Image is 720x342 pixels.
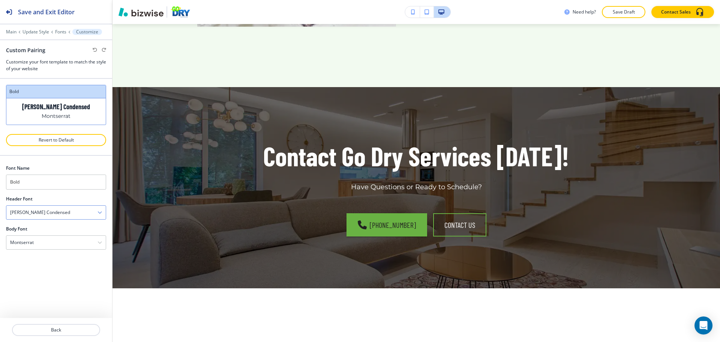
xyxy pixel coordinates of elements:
p: Revert to Default [16,137,96,143]
button: Update Style [22,29,49,35]
button: Fonts [55,29,66,35]
button: CONTACT US [433,213,486,237]
button: Revert to Default [6,134,106,146]
button: Contact Sales [651,6,714,18]
h4: Montserrat [10,239,34,246]
img: Bizwise Logo [118,8,163,17]
h3: bold [9,88,103,95]
p: [PERSON_NAME] Condensed [22,103,90,111]
a: [PHONE_NUMBER] [346,213,427,237]
span: Have Questions or Ready to Schedule? [351,183,482,191]
h2: Body Font [6,226,27,232]
p: Customize [76,29,98,35]
p: Save Draft [612,9,636,15]
p: Back [13,327,99,333]
span: Contact Go Dry Services [DATE]! [263,140,569,172]
h2: Save and Exit Editor [18,8,75,17]
button: Save Draft [602,6,645,18]
button: Main [6,29,16,35]
p: Contact Sales [661,9,691,15]
h3: Customize your font template to match the style of your website [6,59,106,72]
h2: Custom Pairing [6,46,45,54]
img: Your Logo [170,6,190,17]
h2: Font Name [6,165,30,172]
button: Customize [72,29,102,35]
h2: Header Font [6,196,33,202]
div: Open Intercom Messenger [694,316,712,334]
p: Montserrat [42,112,70,120]
button: Back [12,324,100,336]
h4: [PERSON_NAME] Condensed [10,209,70,216]
h3: Need help? [573,9,596,15]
